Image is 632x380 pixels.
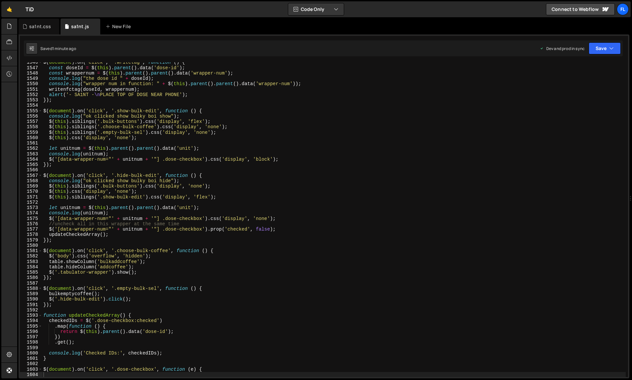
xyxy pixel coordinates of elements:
div: 1584 [20,264,42,270]
div: 1569 [20,184,42,189]
div: 1580 [20,243,42,248]
div: 1 minute ago [52,46,76,51]
div: 1585 [20,270,42,275]
div: 1602 [20,361,42,366]
div: 1566 [20,167,42,173]
div: 1597 [20,334,42,340]
div: 1595 [20,324,42,329]
div: sa1nt.js [71,23,89,30]
div: 1561 [20,140,42,146]
div: 1562 [20,146,42,151]
div: 1565 [20,162,42,167]
div: 1547 [20,65,42,71]
div: 1599 [20,345,42,351]
div: sa1nt.css [29,23,51,30]
div: 1554 [20,103,42,108]
div: 1556 [20,114,42,119]
div: 1592 [20,307,42,313]
div: 1590 [20,297,42,302]
div: 1546 [20,60,42,65]
div: 1559 [20,130,42,135]
button: Code Only [288,3,344,15]
div: 1604 [20,372,42,377]
div: 1575 [20,216,42,221]
div: 1564 [20,157,42,162]
div: 1591 [20,302,42,307]
div: 1568 [20,178,42,184]
div: 1552 [20,92,42,97]
div: New File [106,23,133,30]
div: 1589 [20,291,42,297]
div: 1571 [20,194,42,200]
div: 1555 [20,108,42,114]
div: 1598 [20,340,42,345]
button: Save [589,42,621,54]
div: 1594 [20,318,42,323]
div: TiD [25,5,34,13]
div: 1549 [20,76,42,81]
a: 🤙 [1,1,18,17]
div: 1557 [20,119,42,124]
div: 1577 [20,227,42,232]
div: 1572 [20,200,42,205]
a: Fl [617,3,629,15]
div: 1576 [20,221,42,227]
div: 1570 [20,189,42,194]
div: 1601 [20,356,42,361]
div: 1579 [20,238,42,243]
div: 1578 [20,232,42,237]
div: 1553 [20,97,42,103]
a: Connect to Webflow [546,3,615,15]
div: 1560 [20,135,42,140]
div: 1593 [20,313,42,318]
div: 1583 [20,259,42,264]
div: 1574 [20,210,42,216]
div: 1563 [20,151,42,157]
div: 1548 [20,71,42,76]
div: 1558 [20,124,42,130]
div: 1603 [20,367,42,372]
div: 1581 [20,248,42,253]
div: 1587 [20,281,42,286]
div: 1596 [20,329,42,334]
div: 1600 [20,351,42,356]
div: Dev and prod in sync [540,46,585,51]
div: 1567 [20,173,42,178]
div: 1551 [20,87,42,92]
div: 1588 [20,286,42,291]
div: 1550 [20,81,42,86]
div: Saved [40,46,76,51]
div: 1586 [20,275,42,280]
div: 1573 [20,205,42,210]
div: 1582 [20,253,42,259]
